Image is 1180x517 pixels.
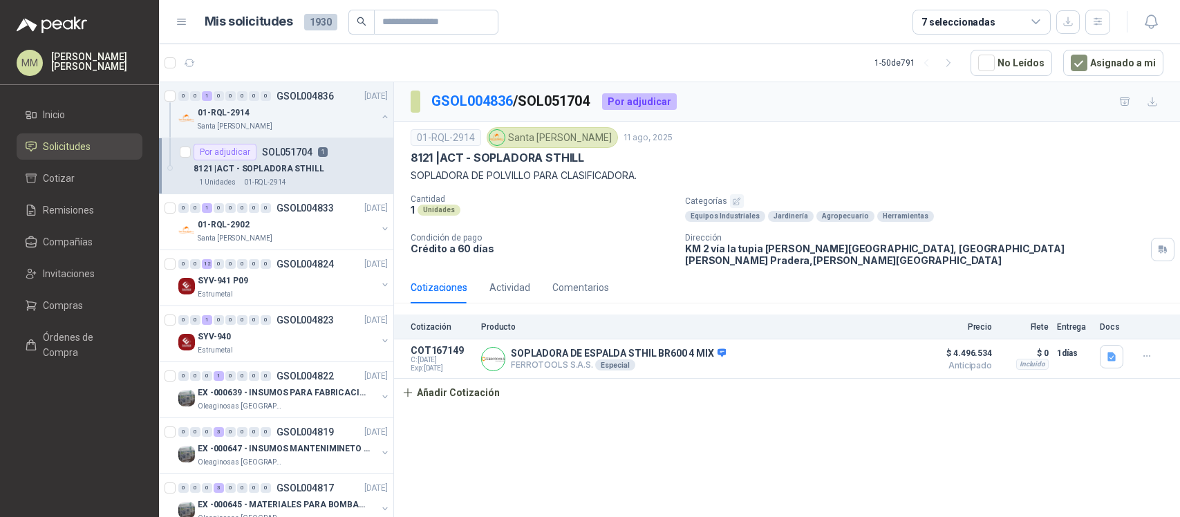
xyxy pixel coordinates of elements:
div: 0 [190,91,200,101]
div: 0 [249,483,259,493]
img: Logo peakr [17,17,87,33]
p: SOPLADORA DE ESPALDA STHIL BR600 4 MIX [511,348,726,360]
div: 0 [249,371,259,381]
p: Cotización [411,322,473,332]
a: 0 0 0 3 0 0 0 0 GSOL004819[DATE] Company LogoEX -000647 - INSUMOS MANTENIMINETO MECANICOOleaginos... [178,424,391,468]
div: 0 [261,483,271,493]
div: 12 [202,259,212,269]
div: Comentarios [552,280,609,295]
div: 1 - 50 de 791 [874,52,959,74]
span: Compañías [43,234,93,250]
p: Categorías [685,194,1174,208]
div: 0 [237,427,247,437]
a: GSOL004836 [431,93,513,109]
div: 0 [190,427,200,437]
div: Incluido [1016,359,1049,370]
div: 0 [237,483,247,493]
a: Compras [17,292,142,319]
div: 7 seleccionadas [921,15,995,30]
span: C: [DATE] [411,356,473,364]
p: Flete [1000,322,1049,332]
a: 0 0 0 1 0 0 0 0 GSOL004822[DATE] Company LogoEX -000639 - INSUMOS PARA FABRICACION DE MALLA TAMOl... [178,368,391,412]
div: Jardinería [768,211,814,222]
div: 0 [202,483,212,493]
p: Precio [923,322,992,332]
span: Remisiones [43,203,94,218]
div: 0 [190,315,200,325]
button: No Leídos [971,50,1052,76]
div: 0 [214,203,224,213]
a: 0 0 1 0 0 0 0 0 GSOL004836[DATE] Company Logo01-RQL-2914Santa [PERSON_NAME] [178,88,391,132]
div: 0 [225,371,236,381]
div: 0 [261,91,271,101]
div: 0 [178,483,189,493]
div: 1 [202,91,212,101]
div: 3 [214,483,224,493]
p: SOPLADORA DE POLVILLO PARA CLASIFICADORA. [411,168,1163,183]
a: 0 0 12 0 0 0 0 0 GSOL004824[DATE] Company LogoSYV-941 P09Estrumetal [178,256,391,300]
p: 1 [318,147,328,157]
div: Agropecuario [816,211,874,222]
span: Inicio [43,107,65,122]
span: $ 4.496.534 [923,345,992,361]
div: 0 [249,91,259,101]
div: 0 [249,259,259,269]
p: GSOL004819 [277,427,334,437]
img: Company Logo [489,130,505,145]
p: [PERSON_NAME] [PERSON_NAME] [51,52,142,71]
a: 0 0 1 0 0 0 0 0 GSOL004833[DATE] Company Logo01-RQL-2902Santa [PERSON_NAME] [178,200,391,244]
div: 1 [202,315,212,325]
img: Company Logo [178,278,195,294]
div: 0 [214,91,224,101]
div: 0 [225,483,236,493]
div: 1 [214,371,224,381]
div: Por adjudicar [602,93,677,110]
a: Por adjudicarSOL05170418121 |ACT - SOPLADORA STHILL1 Unidades01-RQL-2914 [159,138,393,194]
a: Órdenes de Compra [17,324,142,366]
div: 0 [261,315,271,325]
div: Especial [595,359,635,370]
div: 0 [249,315,259,325]
div: 0 [178,427,189,437]
div: 0 [261,259,271,269]
p: 8121 | ACT - SOPLADORA STHILL [411,151,584,165]
div: 0 [261,427,271,437]
img: Company Logo [178,334,195,350]
a: Solicitudes [17,133,142,160]
div: 0 [190,203,200,213]
img: Company Logo [178,222,195,238]
div: 0 [190,371,200,381]
p: Oleaginosas [GEOGRAPHIC_DATA][PERSON_NAME] [198,401,285,412]
div: 0 [261,203,271,213]
p: [DATE] [364,258,388,271]
h1: Mis solicitudes [205,12,293,32]
button: Asignado a mi [1063,50,1163,76]
p: 01-RQL-2914 [244,177,286,188]
a: Inicio [17,102,142,128]
div: Unidades [418,205,460,216]
p: Dirección [685,233,1145,243]
div: Herramientas [877,211,934,222]
p: GSOL004833 [277,203,334,213]
div: 0 [237,371,247,381]
p: KM 2 vía la tupia [PERSON_NAME][GEOGRAPHIC_DATA], [GEOGRAPHIC_DATA][PERSON_NAME] Pradera , [PERSO... [685,243,1145,266]
p: Estrumetal [198,345,233,356]
p: [DATE] [364,90,388,103]
p: / SOL051704 [431,91,591,112]
p: COT167149 [411,345,473,356]
p: Oleaginosas [GEOGRAPHIC_DATA][PERSON_NAME] [198,457,285,468]
p: 8121 | ACT - SOPLADORA STHILL [194,162,324,176]
div: 0 [214,315,224,325]
span: Cotizar [43,171,75,186]
span: search [357,17,366,26]
p: [DATE] [364,370,388,383]
div: 0 [225,203,236,213]
div: Cotizaciones [411,280,467,295]
p: $ 0 [1000,345,1049,361]
div: Actividad [489,280,530,295]
p: SOL051704 [262,147,312,157]
div: 3 [214,427,224,437]
p: Santa [PERSON_NAME] [198,121,272,132]
p: 01-RQL-2914 [198,106,250,120]
span: Anticipado [923,361,992,370]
